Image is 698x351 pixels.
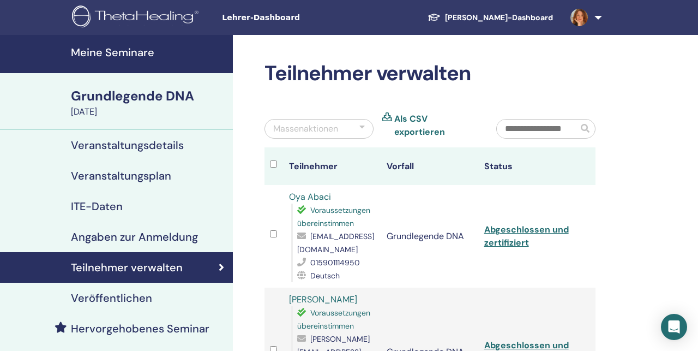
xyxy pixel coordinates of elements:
[71,138,184,152] font: Veranstaltungsdetails
[484,160,513,172] font: Status
[484,224,569,248] a: Abgeschlossen und zertifiziert
[71,45,154,60] font: Meine Seminare
[297,231,374,254] font: [EMAIL_ADDRESS][DOMAIN_NAME]
[419,7,562,28] a: [PERSON_NAME]-Dashboard
[289,191,331,203] a: Oya Abaci
[387,160,414,172] font: Vorfall
[297,308,370,331] font: Voraussetzungen übereinstimmen
[394,112,480,139] a: Als CSV exportieren
[222,13,300,22] font: Lehrer-Dashboard
[264,60,471,87] font: Teilnehmer verwalten
[71,322,209,336] font: Hervorgehobenes Seminar
[71,169,171,183] font: Veranstaltungsplan
[71,87,194,104] font: Grundlegende DNA
[297,205,370,228] font: Voraussetzungen übereinstimmen
[64,87,233,118] a: Grundlegende DNA[DATE]
[394,113,445,138] font: Als CSV exportieren
[289,294,357,305] a: [PERSON_NAME]
[71,260,183,275] font: Teilnehmer verwalten
[71,199,123,213] font: ITE-Daten
[445,13,553,22] font: [PERSON_NAME]-Dashboard
[273,123,338,134] font: Massenaktionen
[310,258,360,267] font: 015901114950
[289,160,338,172] font: Teilnehmer
[72,5,202,30] img: logo.png
[71,106,97,117] font: [DATE]
[71,291,152,305] font: Veröffentlichen
[428,13,441,22] img: graduation-cap-white.svg
[310,271,340,281] font: Deutsch
[71,230,198,244] font: Angaben zur Anmeldung
[661,314,687,340] div: Öffnen Sie den Intercom Messenger
[387,230,464,242] font: Grundlegende DNA
[570,9,588,26] img: default.jpg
